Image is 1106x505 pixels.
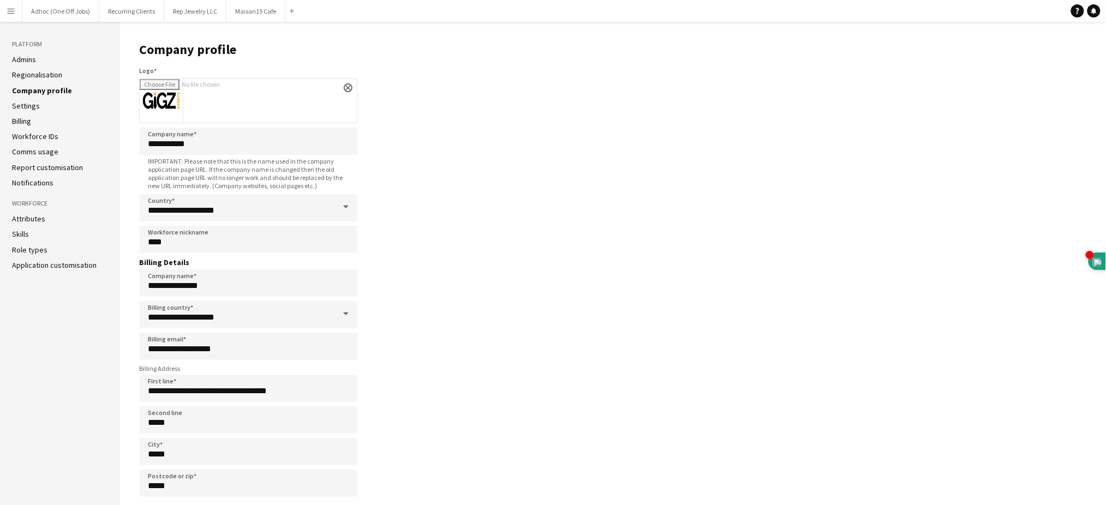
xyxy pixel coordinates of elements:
span: IMPORTANT: Please note that this is the name used in the company application page URL. If the com... [139,157,357,190]
a: Workforce IDs [12,131,58,141]
a: Billing [12,116,31,126]
h3: Platform [12,39,108,49]
h3: Workforce [12,199,108,208]
a: Report customisation [12,163,83,172]
a: Skills [12,229,29,239]
a: Role types [12,245,47,255]
button: Maisan15 Cafe [226,1,285,22]
a: Notifications [12,178,53,188]
a: Comms usage [12,147,58,157]
button: Adhoc (One Off Jobs) [22,1,99,22]
h1: Company profile [139,41,357,58]
h3: Billing Details [139,257,357,267]
a: Company profile [12,86,72,95]
a: Settings [12,101,40,111]
h3: Billing Address [139,364,357,372]
button: Rep Jewelry LLC [164,1,226,22]
a: Regionalisation [12,70,62,80]
a: Attributes [12,214,45,224]
a: Admins [12,55,36,64]
button: Recurring Clients [99,1,164,22]
a: Application customisation [12,260,97,270]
